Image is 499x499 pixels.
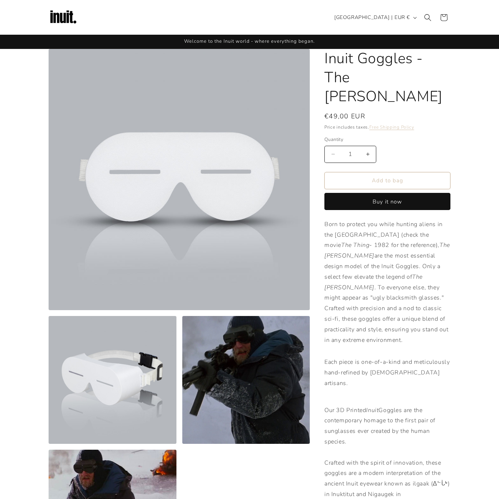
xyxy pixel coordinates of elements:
[324,193,450,210] button: Buy it now
[324,273,423,292] em: The [PERSON_NAME]
[341,241,369,249] em: The Thing
[324,219,450,346] p: Born to protect you while hunting aliens in the [GEOGRAPHIC_DATA] (check the movie - 1982 for the...
[324,111,365,121] span: €49,00 EUR
[366,406,378,414] em: Inuit
[369,124,414,130] a: Free Shipping Policy
[49,35,450,49] div: Announcement
[184,38,315,45] span: Welcome to the Inuit world - where everything began.
[324,123,450,131] div: Price includes taxes.
[324,358,450,387] span: Each piece is one-of-a-kind and meticulously hand-refined by [DEMOGRAPHIC_DATA] artisans.
[334,14,410,21] span: [GEOGRAPHIC_DATA] | EUR €
[330,11,420,24] button: [GEOGRAPHIC_DATA] | EUR €
[324,136,450,144] label: Quantity
[324,172,450,189] button: Add to bag
[49,3,78,32] img: Inuit Logo
[324,49,450,106] h1: Inuit Goggles - The [PERSON_NAME]
[420,9,436,26] summary: Search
